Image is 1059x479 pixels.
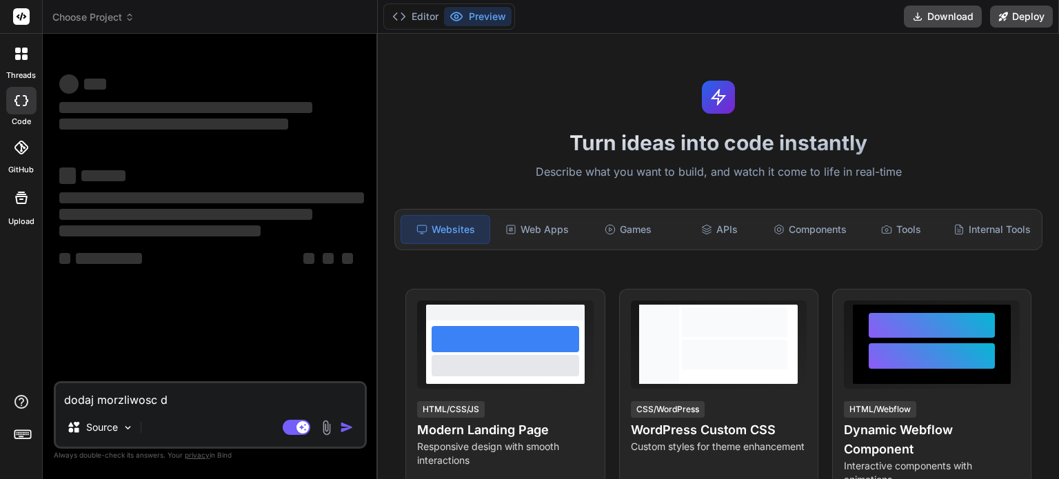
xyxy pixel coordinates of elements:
[12,116,31,128] label: code
[417,440,593,467] p: Responsive design with smooth interactions
[54,449,367,462] p: Always double-check its answers. Your in Bind
[844,401,916,418] div: HTML/Webflow
[401,215,490,244] div: Websites
[675,215,763,244] div: APIs
[319,420,334,436] img: attachment
[81,170,125,181] span: ‌
[59,192,364,203] span: ‌
[303,253,314,264] span: ‌
[59,209,312,220] span: ‌
[584,215,672,244] div: Games
[59,225,261,236] span: ‌
[323,253,334,264] span: ‌
[417,401,485,418] div: HTML/CSS/JS
[386,163,1051,181] p: Describe what you want to build, and watch it come to life in real-time
[387,7,444,26] button: Editor
[8,164,34,176] label: GitHub
[417,420,593,440] h4: Modern Landing Page
[386,130,1051,155] h1: Turn ideas into code instantly
[59,167,76,184] span: ‌
[990,6,1053,28] button: Deploy
[857,215,945,244] div: Tools
[59,253,70,264] span: ‌
[84,79,106,90] span: ‌
[904,6,982,28] button: Download
[59,102,312,113] span: ‌
[122,422,134,434] img: Pick Models
[6,70,36,81] label: threads
[59,74,79,94] span: ‌
[340,420,354,434] img: icon
[631,420,807,440] h4: WordPress Custom CSS
[8,216,34,227] label: Upload
[52,10,134,24] span: Choose Project
[493,215,581,244] div: Web Apps
[86,420,118,434] p: Source
[444,7,512,26] button: Preview
[59,119,288,130] span: ‌
[631,440,807,453] p: Custom styles for theme enhancement
[948,215,1036,244] div: Internal Tools
[342,253,353,264] span: ‌
[844,420,1020,459] h4: Dynamic Webflow Component
[766,215,854,244] div: Components
[631,401,705,418] div: CSS/WordPress
[76,253,142,264] span: ‌
[56,383,365,408] textarea: dodaj morzliwosc d
[185,451,210,459] span: privacy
